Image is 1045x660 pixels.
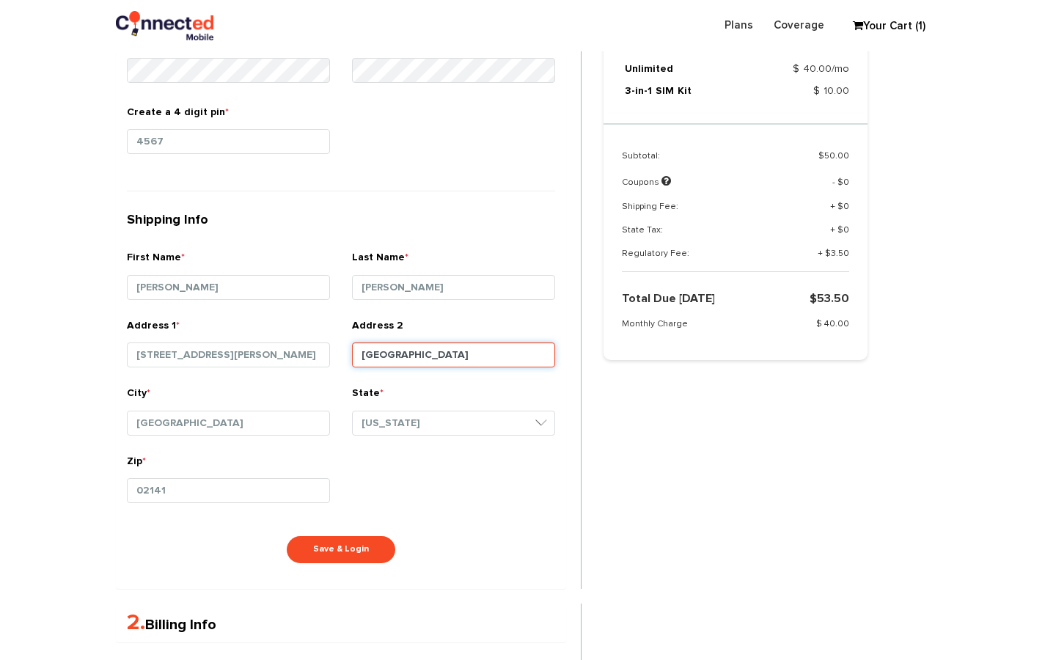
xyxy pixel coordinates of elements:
span: 53.50 [817,293,849,304]
td: + $ [777,248,849,272]
td: Shipping Fee: [622,200,777,224]
td: $ 40.00/mo [737,61,849,83]
td: Coupons [622,174,777,200]
label: Create a 4 digit pin [127,105,229,126]
strong: Total Due [DATE] [622,293,715,304]
td: $ 10.00 [737,83,849,105]
label: Zip [127,454,146,475]
label: State [352,386,384,407]
span: 0 [843,226,849,235]
h4: Shipping Info [116,213,566,243]
span: 3.50 [831,249,849,258]
td: $ [777,150,849,174]
strong: $ [810,293,849,304]
td: Subtotal: [622,150,777,174]
label: Address 2 [352,318,403,339]
button: Save & Login [287,536,395,563]
td: $ 40.00 [781,318,849,342]
td: + $ [777,200,849,224]
span: 2. [127,612,145,634]
a: Unlimited [625,64,673,74]
span: 50.00 [824,152,849,161]
td: + $ [777,224,849,248]
td: Regulatory Fee: [622,248,777,272]
a: 3-in-1 SIM Kit [625,86,692,96]
label: First Name [127,250,185,271]
td: - $ [777,174,849,200]
label: Last Name [352,250,408,271]
label: Address 1 [127,318,180,340]
span: 0 [843,202,849,210]
label: City [127,386,150,407]
td: State Tax: [622,224,777,248]
td: Monthly Charge [622,318,782,342]
span: 0 [843,178,849,187]
input: 0000 [127,129,330,154]
a: Coverage [763,11,835,40]
a: Plans [714,11,763,40]
a: Your Cart (1) [846,15,919,37]
iframe: Chat Widget [874,490,1045,660]
a: 2.Billing Info [127,617,216,632]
